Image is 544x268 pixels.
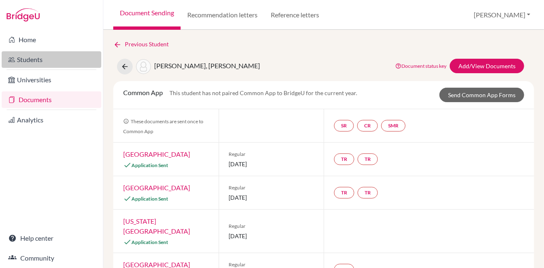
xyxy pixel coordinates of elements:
a: Previous Student [113,40,175,49]
span: This student has not paired Common App to BridgeU for the current year. [169,89,357,96]
a: CR [357,120,378,132]
a: Send Common App Forms [439,88,524,102]
span: Application Sent [131,162,168,168]
a: Community [2,250,101,266]
span: [DATE] [229,160,314,168]
a: Document status key [395,63,446,69]
a: Add/View Documents [450,59,524,73]
span: [DATE] [229,193,314,202]
span: Common App [123,89,163,96]
a: Documents [2,91,101,108]
a: TR [358,187,378,199]
span: Regular [229,151,314,158]
span: Application Sent [131,239,168,245]
img: Bridge-U [7,8,40,22]
a: Help center [2,230,101,246]
a: [US_STATE][GEOGRAPHIC_DATA] [123,217,190,235]
span: Application Sent [131,196,168,202]
a: Analytics [2,112,101,128]
span: Regular [229,184,314,191]
a: [GEOGRAPHIC_DATA] [123,184,190,191]
button: [PERSON_NAME] [470,7,534,23]
a: Universities [2,72,101,88]
a: Home [2,31,101,48]
a: TR [358,153,378,165]
a: Students [2,51,101,68]
a: TR [334,153,354,165]
a: TR [334,187,354,199]
span: [PERSON_NAME], [PERSON_NAME] [154,62,260,69]
span: These documents are sent once to Common App [123,118,203,134]
a: SR [334,120,354,132]
span: [DATE] [229,232,314,240]
a: SMR [381,120,406,132]
span: Regular [229,223,314,230]
a: [GEOGRAPHIC_DATA] [123,150,190,158]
